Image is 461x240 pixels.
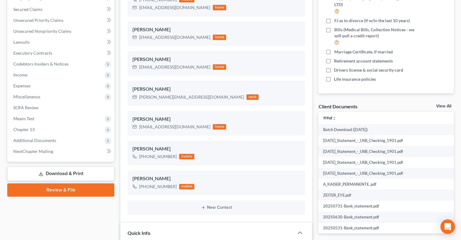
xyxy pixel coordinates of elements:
span: Expenses [13,83,31,88]
a: View All [436,104,451,108]
div: [PERSON_NAME][EMAIL_ADDRESS][DOMAIN_NAME] [139,94,244,100]
div: home [213,64,226,70]
button: New Contact [132,205,300,210]
div: [PERSON_NAME] [132,56,300,63]
a: Unsecured Priority Claims [8,15,114,26]
div: mobile [179,184,194,189]
div: [PHONE_NUMBER] [139,184,177,190]
a: Lawsuits [8,37,114,48]
div: [PERSON_NAME] [132,175,300,182]
span: Chapter 13 [13,127,35,132]
a: SOFA Review [8,102,114,113]
span: Codebtors Insiders & Notices [13,61,68,66]
div: Client Documents [318,103,357,110]
div: [EMAIL_ADDRESS][DOMAIN_NAME] [139,5,210,11]
span: Unsecured Priority Claims [13,18,63,23]
span: SOFA Review [13,105,38,110]
div: Open Intercom Messenger [440,219,455,234]
span: Bills (Medical Bills, Collection Notices - we will pull a credit report) [334,27,415,39]
a: Unsecured Nonpriority Claims [8,26,114,37]
span: Drivers license & social security card [334,67,403,73]
a: Secured Claims [8,4,114,15]
div: work [246,94,259,100]
div: [EMAIL_ADDRESS][DOMAIN_NAME] [139,124,210,130]
div: mobile [179,154,194,159]
div: [PERSON_NAME] [132,86,300,93]
div: home [213,35,226,40]
div: [PERSON_NAME] [132,145,300,153]
span: Life insurance policies [334,76,376,82]
div: home [213,124,226,130]
a: NextChapter Mailing [8,146,114,157]
span: Miscellaneous [13,94,40,99]
a: Titleunfold_more [323,116,336,120]
div: [PHONE_NUMBER] [139,154,177,160]
span: Unsecured Nonpriority Claims [13,29,71,34]
span: Means Test [13,116,34,121]
i: unfold_more [332,117,336,120]
span: NextChapter Mailing [13,149,53,154]
span: Lawsuits [13,39,30,45]
span: Secured Claims [13,7,42,12]
span: Additional Documents [13,138,56,143]
span: Quick Info [128,230,150,236]
span: FJ as to divorce (if w/in the last 10 years) [334,18,409,24]
span: Income [13,72,27,77]
div: home [213,5,226,10]
span: Retirement account statements [334,58,393,64]
span: Executory Contracts [13,50,52,56]
div: [PERSON_NAME] [132,116,300,123]
a: Executory Contracts [8,48,114,59]
span: Marriage Certificate, if married [334,49,393,55]
a: Download & Print [7,167,114,181]
div: [PERSON_NAME] [132,26,300,33]
a: Review & File [7,183,114,197]
div: [EMAIL_ADDRESS][DOMAIN_NAME] [139,34,210,40]
div: [EMAIL_ADDRESS][DOMAIN_NAME] [139,64,210,70]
